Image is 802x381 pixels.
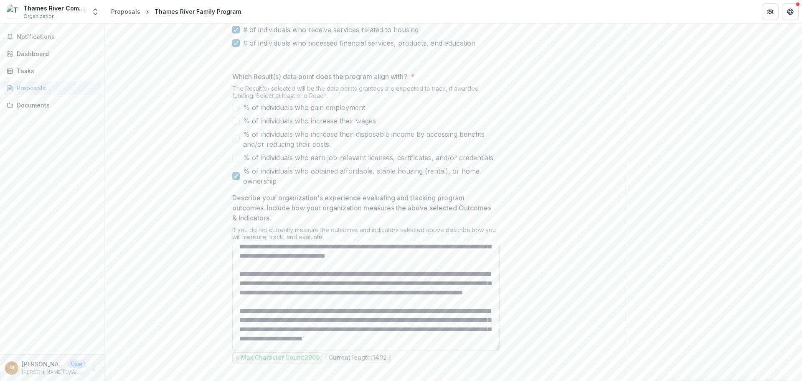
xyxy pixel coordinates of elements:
[243,25,419,35] span: # of individuals who receive services related to housing
[232,72,407,82] p: Which Result(s) data point does the program align with?
[17,84,94,92] div: Proposals
[23,13,55,20] span: Organization
[7,5,20,18] img: Thames River Community Service, Inc.
[17,49,94,58] div: Dashboard
[3,64,101,78] a: Tasks
[243,38,475,48] span: # of individuals who accessed financial services, products, and education
[108,5,244,18] nav: breadcrumb
[155,7,241,16] div: Thames River Family Program
[23,4,86,13] div: Thames River Community Service, Inc.
[243,153,493,163] span: % of individuals who earn job-relevant licenses, certificates, and/or credentials
[762,3,779,20] button: Partners
[17,33,97,41] span: Notifications
[232,85,500,102] div: The Result(s) selected will be the data points grantees are expected to track, if awarded funding...
[17,101,94,110] div: Documents
[10,365,14,371] div: michaelv@trfp.org
[232,193,495,223] p: Describe your organization's experience evaluating and tracking program outcomes. Include how you...
[108,5,144,18] a: Proposals
[3,81,101,95] a: Proposals
[111,7,140,16] div: Proposals
[243,129,500,149] span: % of individuals who increase their disposable income by accessing benefits and/or reducing their...
[243,116,376,126] span: % of individuals who increase their wages
[69,361,86,368] p: User
[22,360,65,368] p: [PERSON_NAME][EMAIL_ADDRESS][DOMAIN_NAME]
[782,3,799,20] button: Get Help
[22,368,86,376] p: [PERSON_NAME][EMAIL_ADDRESS][DOMAIN_NAME]
[89,363,99,373] button: More
[241,354,320,361] p: Max Character Count: 2000
[17,66,94,75] div: Tasks
[243,102,365,113] span: % of individuals who gain employment
[243,166,500,186] span: % of individuals who obtained affordable, stable housing (rental), or home ownership
[232,226,500,244] div: If you do not currently measure the outcomes and indicators selected above describe how you will ...
[3,47,101,61] a: Dashboard
[3,30,101,43] button: Notifications
[3,98,101,112] a: Documents
[89,3,101,20] button: Open entity switcher
[329,354,387,361] p: Current length: 1402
